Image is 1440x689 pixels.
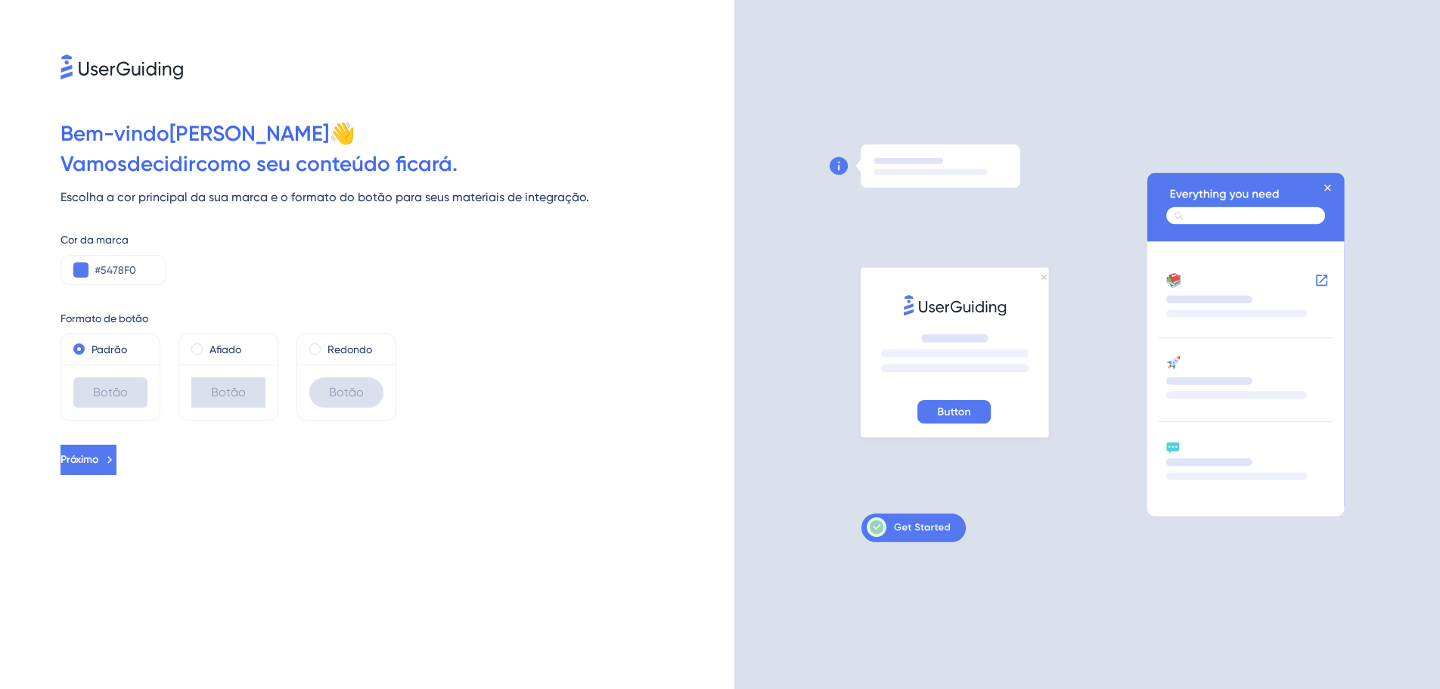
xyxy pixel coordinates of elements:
[327,343,372,355] font: Redondo
[61,312,148,324] font: Formato de botão
[93,385,128,399] font: Botão
[209,343,241,355] font: Afiado
[61,151,127,176] font: Vamos
[329,385,364,399] font: Botão
[61,121,169,146] font: Bem-vindo
[92,343,127,355] font: Padrão
[61,190,589,204] font: Escolha a cor principal da sua marca e o formato do botão para seus materiais de integração.
[61,453,98,466] font: Próximo
[61,234,129,246] font: Cor da marca
[329,121,355,146] font: 👋
[127,151,196,176] font: decidir
[169,121,329,146] font: [PERSON_NAME]
[61,445,116,475] button: Próximo
[196,151,458,176] font: como seu conteúdo ficará.
[211,385,246,399] font: Botão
